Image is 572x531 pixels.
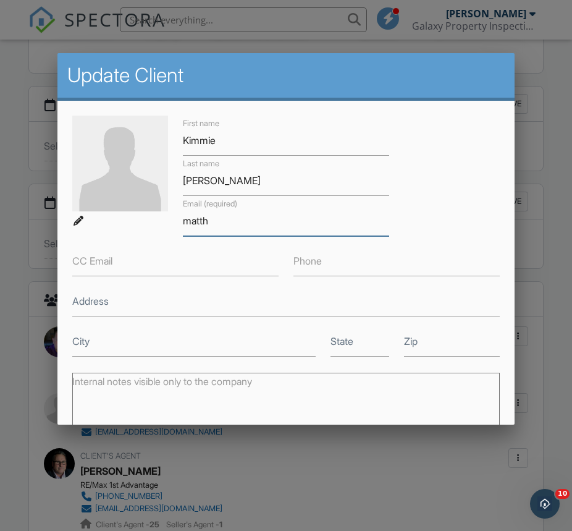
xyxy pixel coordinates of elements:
label: Last name [183,158,219,169]
label: Address [72,294,109,308]
label: State [330,334,353,348]
label: Zip [404,334,418,348]
iframe: Intercom live chat [530,489,560,519]
label: Internal notes visible only to the company [72,375,252,388]
img: default-user-f0147aede5fd5fa78ca7ade42f37bd4542148d508eef1c3d3ea960f66861d68b.jpg [72,116,168,211]
h2: Update Client [67,63,505,88]
label: Email (required) [183,198,237,210]
label: City [72,334,90,348]
label: Phone [293,254,322,268]
label: CC Email [72,254,112,268]
label: First name [183,118,219,129]
span: 10 [555,489,570,499]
